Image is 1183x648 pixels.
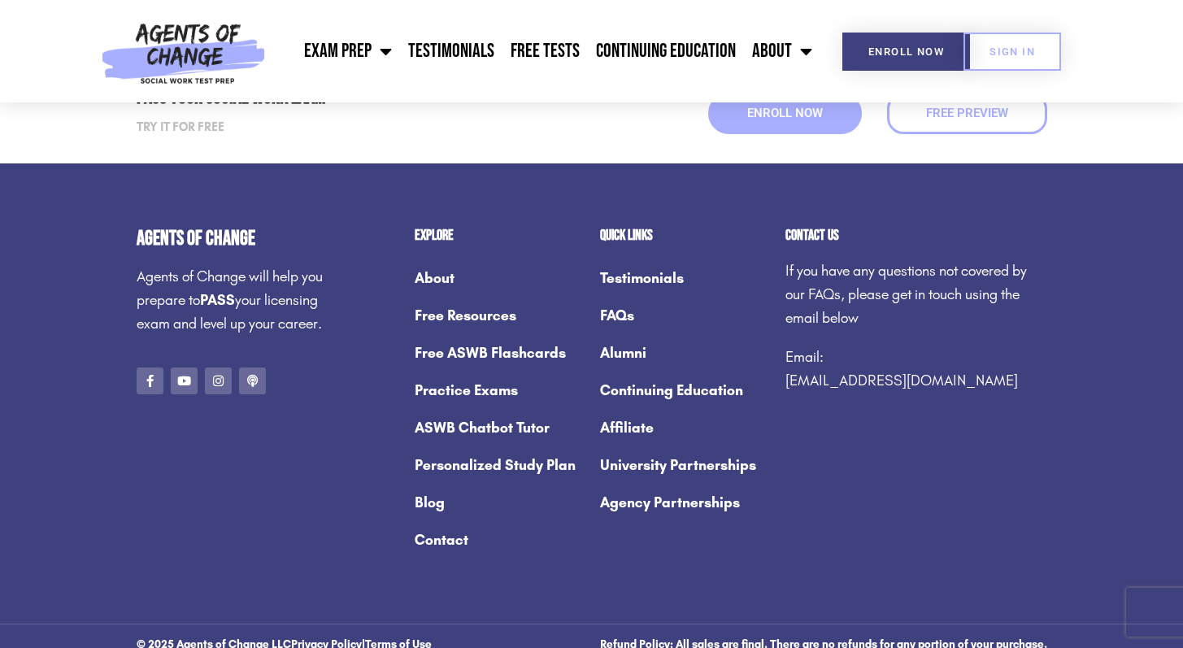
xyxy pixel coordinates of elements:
a: Continuing Education [600,372,769,409]
h2: Contact us [785,228,1047,243]
span: Enroll Now [747,107,823,120]
h2: Pass Your Social Work Exam [137,87,584,107]
a: About [415,259,584,297]
a: Continuing Education [588,31,744,72]
nav: Menu [415,259,584,559]
h2: Explore [415,228,584,243]
a: University Partnerships [600,446,769,484]
a: Free ASWB Flashcards [415,334,584,372]
a: Alumni [600,334,769,372]
span: If you have any questions not covered by our FAQs, please get in touch using the email below [785,262,1027,327]
a: Testimonials [600,259,769,297]
a: Exam Prep [296,31,400,72]
a: [EMAIL_ADDRESS][DOMAIN_NAME] [785,372,1018,389]
a: Blog [415,484,584,521]
nav: Menu [273,31,821,72]
a: Free Tests [502,31,588,72]
a: Enroll Now [708,93,862,134]
span: SIGN IN [989,46,1035,57]
a: FAQs [600,297,769,334]
a: Agency Partnerships [600,484,769,521]
p: Agents of Change will help you prepare to your licensing exam and level up your career. [137,265,333,335]
span: Free Preview [926,107,1008,120]
strong: PASS [200,291,235,309]
a: Enroll Now [842,33,970,71]
p: Email: [785,346,1047,393]
a: Practice Exams [415,372,584,409]
span: Enroll Now [868,46,944,57]
a: Free Resources [415,297,584,334]
a: Testimonials [400,31,502,72]
a: Contact [415,521,584,559]
nav: Menu [600,259,769,521]
a: Free Preview [887,93,1047,134]
a: SIGN IN [963,33,1061,71]
h4: Agents of Change [137,228,333,249]
h2: Quick Links [600,228,769,243]
a: Affiliate [600,409,769,446]
strong: Try it for free [137,120,224,134]
a: Personalized Study Plan [415,446,584,484]
a: About [744,31,820,72]
a: ASWB Chatbot Tutor [415,409,584,446]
